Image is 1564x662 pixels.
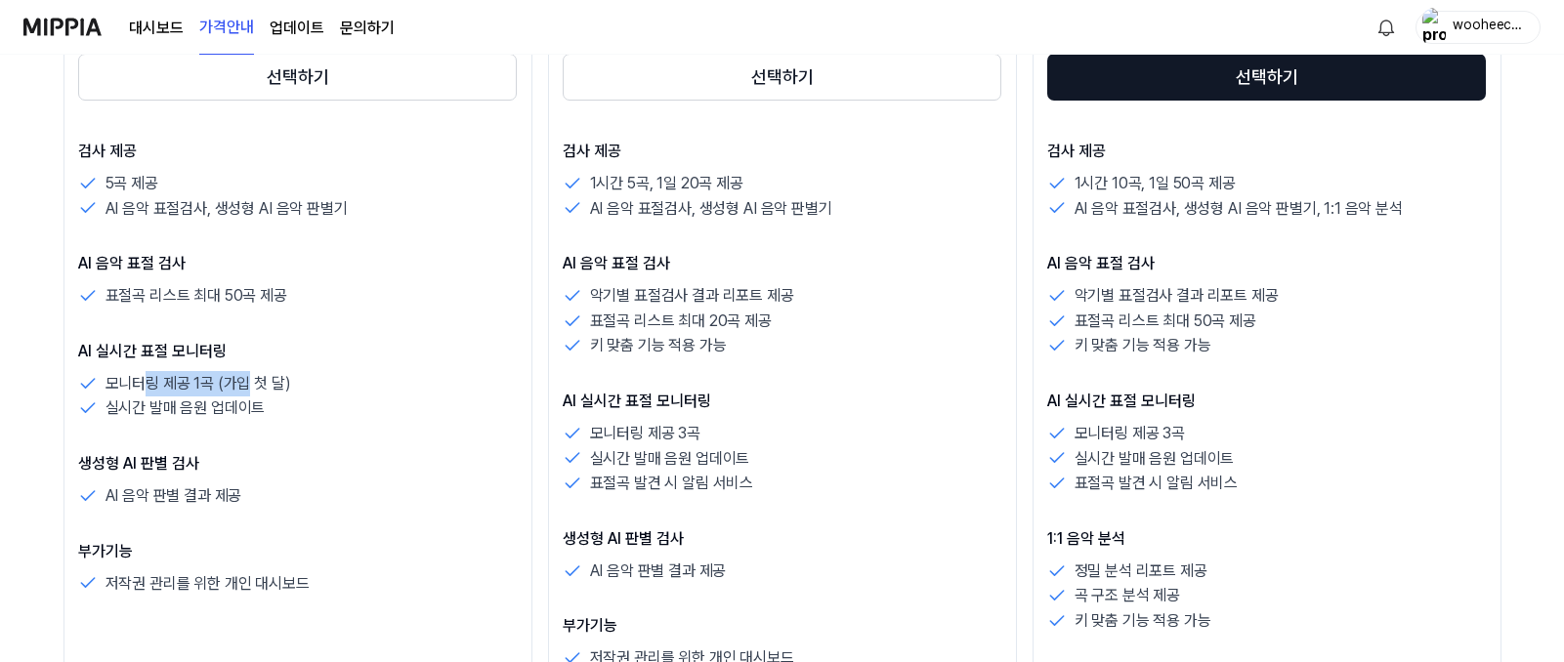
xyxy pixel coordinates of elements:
button: 선택하기 [78,54,518,101]
p: AI 실시간 표절 모니터링 [1047,390,1487,413]
p: 키 맞춤 기능 적용 가능 [1075,608,1211,634]
p: 표절곡 리스트 최대 50곡 제공 [106,283,287,309]
p: 1시간 10곡, 1일 50곡 제공 [1075,171,1236,196]
p: AI 음악 표절 검사 [78,252,518,275]
p: 생성형 AI 판별 검사 [563,527,1002,551]
p: 악기별 표절검사 결과 리포트 제공 [1075,283,1279,309]
p: 부가기능 [563,614,1002,638]
p: 검사 제공 [563,140,1002,163]
button: 선택하기 [563,54,1002,101]
p: AI 음악 판별 결과 제공 [106,483,242,509]
p: 실시간 발매 음원 업데이트 [590,446,750,472]
p: AI 음악 표절검사, 생성형 AI 음악 판별기 [106,196,348,222]
p: 모니터링 제공 1곡 (가입 첫 달) [106,371,291,396]
button: profilewooheecheon [1416,11,1541,44]
p: 표절곡 발견 시 알림 서비스 [1075,471,1239,496]
a: 문의하기 [340,17,395,40]
p: 부가기능 [78,540,518,563]
p: 모니터링 제공 3곡 [1075,421,1185,446]
div: wooheecheon [1452,16,1528,37]
p: 표절곡 리스트 최대 50곡 제공 [1075,309,1256,334]
p: 악기별 표절검사 결과 리포트 제공 [590,283,794,309]
p: 실시간 발매 음원 업데이트 [1075,446,1235,472]
img: profile [1422,8,1446,47]
p: 모니터링 제공 3곡 [590,421,700,446]
p: 5곡 제공 [106,171,158,196]
p: 1:1 음악 분석 [1047,527,1487,551]
p: AI 음악 표절검사, 생성형 AI 음악 판별기 [590,196,832,222]
button: 선택하기 [1047,54,1487,101]
p: AI 음악 표절검사, 생성형 AI 음악 판별기, 1:1 음악 분석 [1075,196,1403,222]
p: AI 음악 표절 검사 [1047,252,1487,275]
p: 표절곡 리스트 최대 20곡 제공 [590,309,772,334]
img: 알림 [1374,16,1398,39]
p: 검사 제공 [1047,140,1487,163]
p: AI 실시간 표절 모니터링 [563,390,1002,413]
a: 업데이트 [270,17,324,40]
p: 키 맞춤 기능 적용 가능 [1075,333,1211,358]
p: 곡 구조 분석 제공 [1075,583,1180,608]
p: 실시간 발매 음원 업데이트 [106,395,266,421]
a: 선택하기 [1047,50,1487,104]
a: 가격안내 [199,1,254,55]
p: 생성형 AI 판별 검사 [78,452,518,476]
p: 저작권 관리를 위한 개인 대시보드 [106,571,310,597]
a: 대시보드 [129,17,184,40]
a: 선택하기 [563,50,1002,104]
p: AI 음악 표절 검사 [563,252,1002,275]
a: 선택하기 [78,50,518,104]
p: AI 실시간 표절 모니터링 [78,340,518,363]
p: 1시간 5곡, 1일 20곡 제공 [590,171,743,196]
p: 표절곡 발견 시 알림 서비스 [590,471,754,496]
p: AI 음악 판별 결과 제공 [590,559,727,584]
p: 키 맞춤 기능 적용 가능 [590,333,727,358]
p: 정밀 분석 리포트 제공 [1075,559,1207,584]
p: 검사 제공 [78,140,518,163]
